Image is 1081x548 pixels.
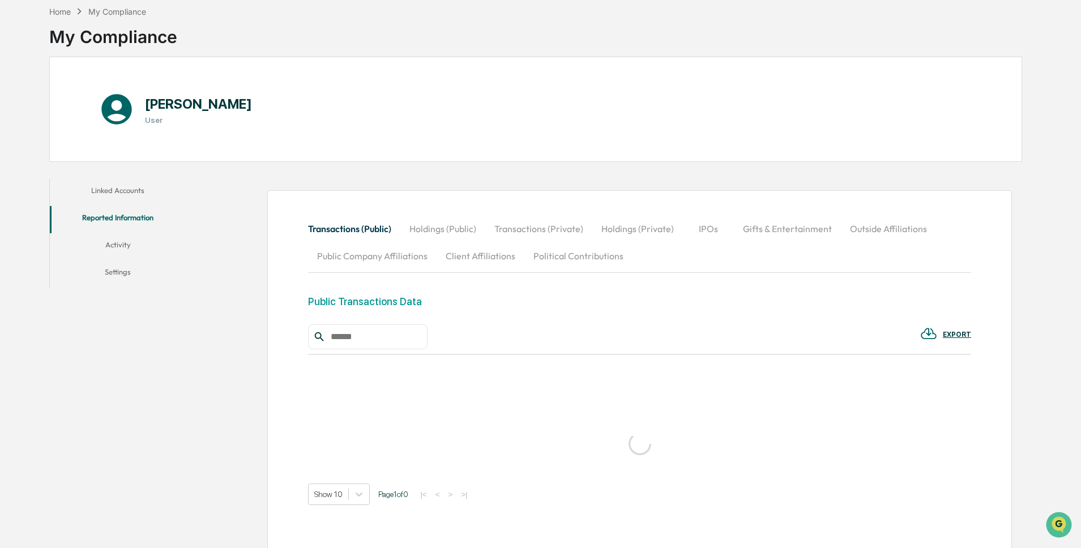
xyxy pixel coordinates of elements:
[1045,511,1075,541] iframe: Open customer support
[29,52,187,63] input: Clear
[80,191,137,200] a: Powered byPylon
[458,490,471,499] button: >|
[417,490,430,499] button: |<
[308,242,437,269] button: Public Company Affiliations
[93,143,140,154] span: Attestations
[308,215,400,242] button: Transactions (Public)
[50,260,186,288] button: Settings
[50,206,186,233] button: Reported Information
[49,18,177,47] div: My Compliance
[683,215,734,242] button: IPOs
[145,96,252,112] h1: [PERSON_NAME]
[113,192,137,200] span: Pylon
[378,490,408,499] span: Page 1 of 0
[39,87,186,98] div: Start new chat
[50,179,186,206] button: Linked Accounts
[734,215,841,242] button: Gifts & Entertainment
[50,233,186,260] button: Activity
[11,144,20,153] div: 🖐️
[432,490,443,499] button: <
[841,215,936,242] button: Outside Affiliations
[943,331,971,339] div: EXPORT
[437,242,524,269] button: Client Affiliations
[39,98,143,107] div: We're available if you need us!
[400,215,485,242] button: Holdings (Public)
[485,215,592,242] button: Transactions (Private)
[11,165,20,174] div: 🔎
[49,7,71,16] div: Home
[193,90,206,104] button: Start new chat
[592,215,683,242] button: Holdings (Private)
[11,24,206,42] p: How can we help?
[308,215,971,269] div: secondary tabs example
[524,242,633,269] button: Political Contributions
[308,296,422,307] div: Public Transactions Data
[50,179,186,288] div: secondary tabs example
[7,160,76,180] a: 🔎Data Lookup
[920,325,937,342] img: EXPORT
[23,164,71,175] span: Data Lookup
[88,7,146,16] div: My Compliance
[78,138,145,159] a: 🗄️Attestations
[145,115,252,125] h3: User
[445,490,456,499] button: >
[7,138,78,159] a: 🖐️Preclearance
[23,143,73,154] span: Preclearance
[82,144,91,153] div: 🗄️
[11,87,32,107] img: 1746055101610-c473b297-6a78-478c-a979-82029cc54cd1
